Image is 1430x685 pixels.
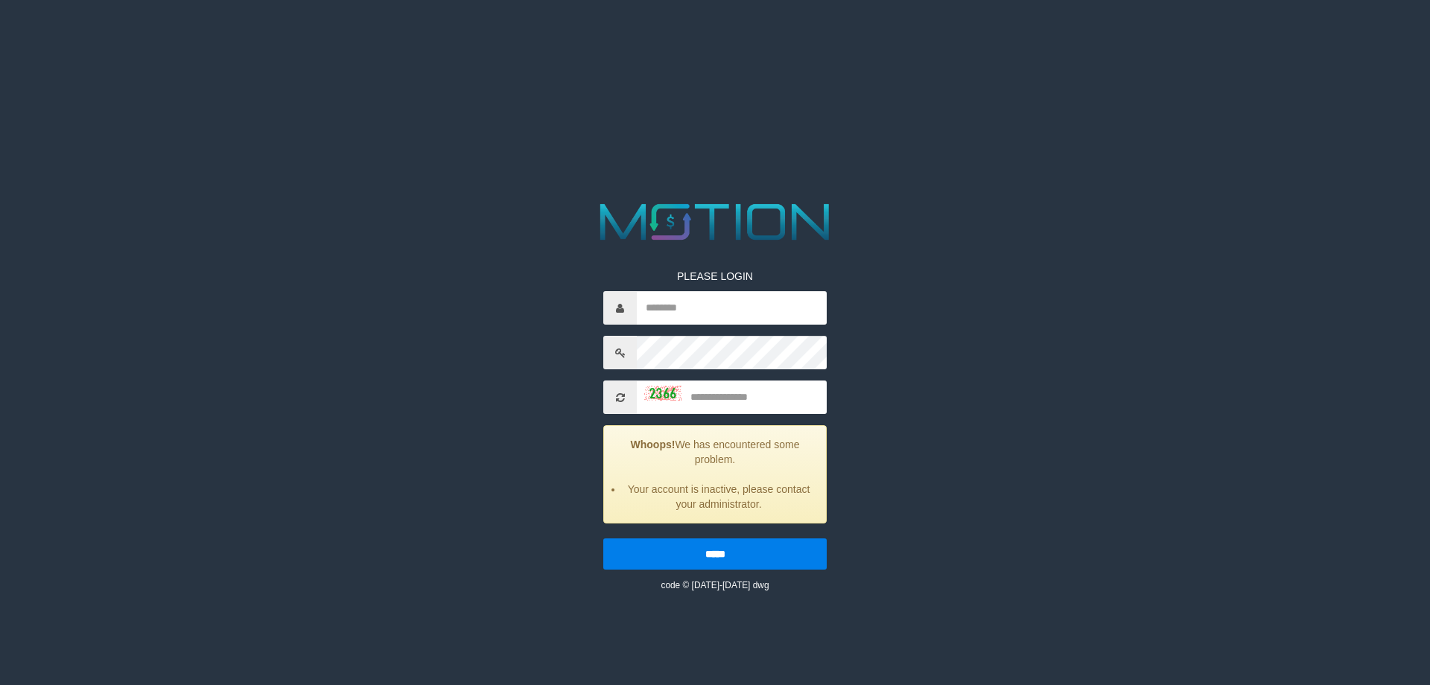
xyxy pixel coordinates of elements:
[631,439,676,450] strong: Whoops!
[603,269,827,284] p: PLEASE LOGIN
[623,482,815,512] li: Your account is inactive, please contact your administrator.
[590,197,840,246] img: MOTION_logo.png
[603,425,827,523] div: We has encountered some problem.
[661,580,769,590] small: code © [DATE]-[DATE] dwg
[644,386,681,401] img: captcha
